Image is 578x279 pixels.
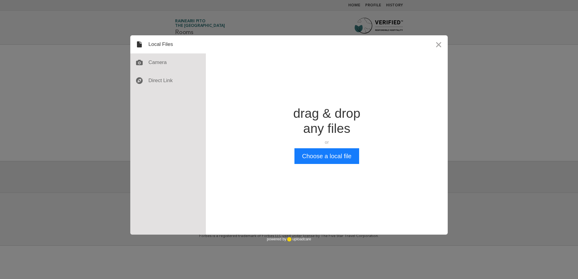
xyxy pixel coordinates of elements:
div: Local Files [130,35,206,53]
button: Choose a local file [294,148,359,164]
button: Close [430,35,448,53]
div: or [293,139,360,145]
a: uploadcare [286,237,311,242]
div: powered by [267,235,311,244]
div: drag & drop any files [293,106,360,136]
div: Direct Link [130,72,206,90]
div: Camera [130,53,206,72]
